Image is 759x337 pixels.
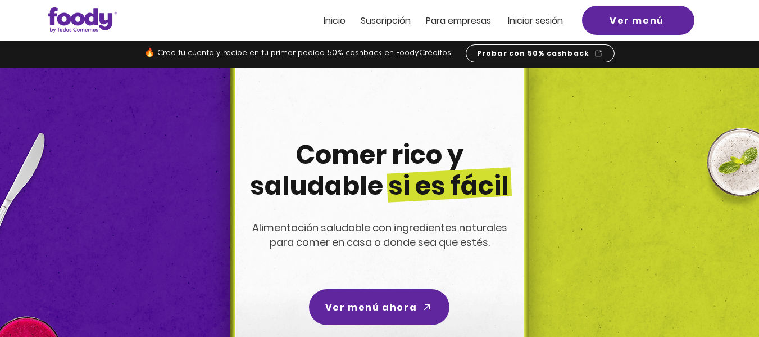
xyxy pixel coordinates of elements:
a: Inicio [324,16,346,25]
span: 🔥 Crea tu cuenta y recibe en tu primer pedido 50% cashback en FoodyCréditos [144,49,451,57]
img: Logo_Foody V2.0.0 (3).png [48,7,117,33]
span: Inicio [324,14,346,27]
a: Iniciar sesión [508,16,563,25]
span: Ver menú [610,14,664,28]
span: Pa [426,14,437,27]
span: Alimentación saludable con ingredientes naturales para comer en casa o donde sea que estés. [252,221,507,249]
span: Iniciar sesión [508,14,563,27]
a: Ver menú [582,6,694,35]
span: ra empresas [437,14,491,27]
a: Probar con 50% cashback [466,44,615,62]
span: Probar con 50% cashback [477,48,590,59]
span: Ver menú ahora [325,300,417,314]
span: Suscripción [361,14,411,27]
a: Para empresas [426,16,491,25]
a: Ver menú ahora [309,289,449,325]
a: Suscripción [361,16,411,25]
span: Comer rico y saludable si es fácil [250,137,509,204]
